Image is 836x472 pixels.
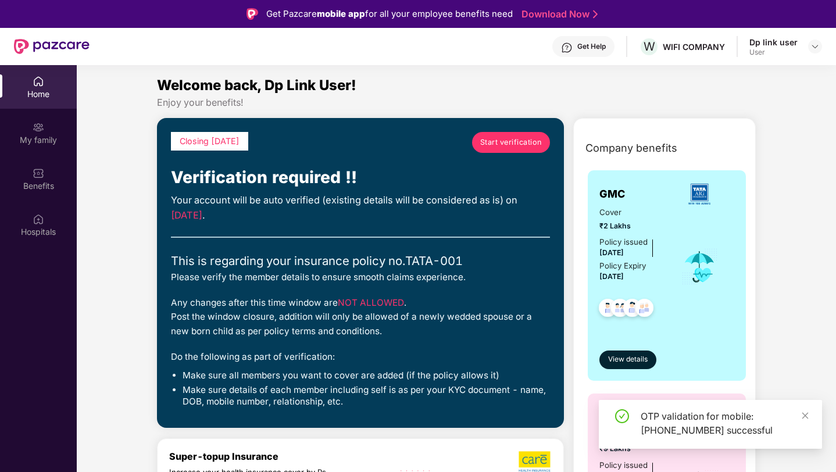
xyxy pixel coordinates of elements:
div: Policy Expiry [599,260,646,272]
span: W [644,40,655,53]
div: Verification required !! [171,165,550,190]
div: Dp link user [749,37,798,48]
img: svg+xml;base64,PHN2ZyBpZD0iSG9tZSIgeG1sbnM9Imh0dHA6Ly93d3cudzMub3JnLzIwMDAvc3ZnIiB3aWR0aD0iMjAiIG... [33,76,44,87]
span: View details [608,354,648,365]
span: Closing [DATE] [180,136,240,146]
img: svg+xml;base64,PHN2ZyBpZD0iQmVuZWZpdHMiIHhtbG5zPSJodHRwOi8vd3d3LnczLm9yZy8yMDAwL3N2ZyIgd2lkdGg9Ij... [33,167,44,179]
img: svg+xml;base64,PHN2ZyB4bWxucz0iaHR0cDovL3d3dy53My5vcmcvMjAwMC9zdmciIHdpZHRoPSI0OC45NDMiIGhlaWdodD... [594,295,622,324]
div: Please verify the member details to ensure smooth claims experience. [171,270,550,284]
span: Cover [599,206,665,219]
div: Policy issued [599,236,648,248]
li: Make sure all members you want to cover are added (if the policy allows it) [183,370,550,381]
a: Start verification [472,132,550,153]
div: Do the following as part of verification: [171,350,550,364]
div: Your account will be auto verified (existing details will be considered as is) on . [171,193,550,223]
span: Welcome back, Dp Link User! [157,77,356,94]
span: ₹2 Lakhs [599,220,665,231]
div: Policy issued [599,459,648,471]
li: Make sure details of each member including self is as per your KYC document - name, DOB, mobile n... [183,384,550,408]
span: NOT ALLOWED [338,297,404,308]
span: Start verification [480,137,542,148]
div: Get Help [577,42,606,51]
span: [DATE] [599,272,624,281]
div: Any changes after this time window are . Post the window closure, addition will only be allowed o... [171,296,550,338]
img: svg+xml;base64,PHN2ZyB3aWR0aD0iMjAiIGhlaWdodD0iMjAiIHZpZXdCb3g9IjAgMCAyMCAyMCIgZmlsbD0ibm9uZSIgeG... [33,121,44,133]
span: Company benefits [585,140,677,156]
img: Logo [246,8,258,20]
img: New Pazcare Logo [14,39,90,54]
img: svg+xml;base64,PHN2ZyB4bWxucz0iaHR0cDovL3d3dy53My5vcmcvMjAwMC9zdmciIHdpZHRoPSI0OC45NDMiIGhlaWdodD... [630,295,659,324]
img: svg+xml;base64,PHN2ZyBpZD0iSG9zcGl0YWxzIiB4bWxucz0iaHR0cDovL3d3dy53My5vcmcvMjAwMC9zdmciIHdpZHRoPS... [33,213,44,225]
div: Enjoy your benefits! [157,96,756,109]
img: svg+xml;base64,PHN2ZyBpZD0iSGVscC0zMngzMiIgeG1sbnM9Imh0dHA6Ly93d3cudzMub3JnLzIwMDAvc3ZnIiB3aWR0aD... [561,42,573,53]
span: [DATE] [171,209,202,221]
div: OTP validation for mobile: [PHONE_NUMBER] successful [641,409,808,437]
img: icon [681,248,719,286]
a: Download Now [521,8,594,20]
div: User [749,48,798,57]
span: GMC [599,186,625,202]
img: Stroke [593,8,598,20]
img: svg+xml;base64,PHN2ZyBpZD0iRHJvcGRvd24tMzJ4MzIiIHhtbG5zPSJodHRwOi8vd3d3LnczLm9yZy8yMDAwL3N2ZyIgd2... [810,42,820,51]
div: WIFI COMPANY [663,41,725,52]
img: insurerLogo [684,178,715,210]
div: This is regarding your insurance policy no. TATA-001 [171,252,550,270]
button: View details [599,351,656,369]
span: close [801,412,809,420]
span: [DATE] [599,248,624,257]
span: check-circle [615,409,629,423]
img: svg+xml;base64,PHN2ZyB4bWxucz0iaHR0cDovL3d3dy53My5vcmcvMjAwMC9zdmciIHdpZHRoPSI0OC45MTUiIGhlaWdodD... [606,295,634,324]
img: svg+xml;base64,PHN2ZyB4bWxucz0iaHR0cDovL3d3dy53My5vcmcvMjAwMC9zdmciIHdpZHRoPSI0OC45NDMiIGhlaWdodD... [618,295,646,324]
strong: mobile app [317,8,365,19]
div: Get Pazcare for all your employee benefits need [266,7,513,21]
div: Super-topup Insurance [169,450,392,462]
